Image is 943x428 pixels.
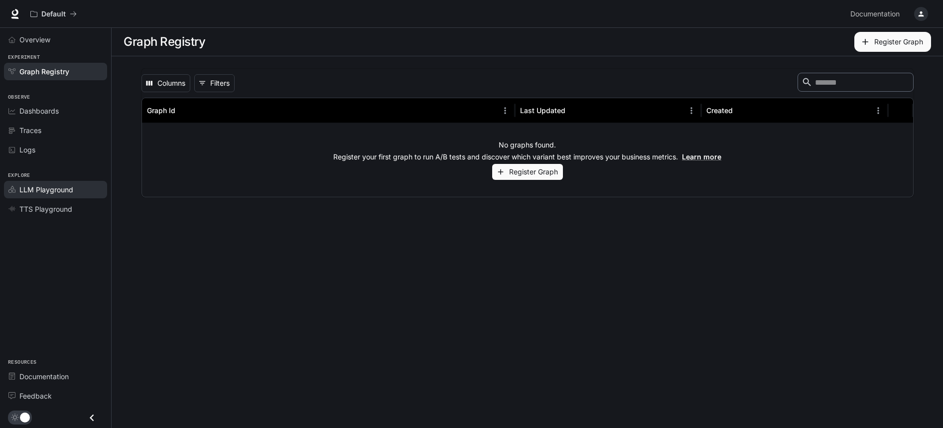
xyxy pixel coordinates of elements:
[20,412,30,423] span: Dark mode toggle
[4,387,107,405] a: Feedback
[850,8,900,20] span: Documentation
[706,106,733,115] div: Created
[19,34,50,45] span: Overview
[41,10,66,18] p: Default
[854,32,931,52] button: Register Graph
[4,181,107,198] a: LLM Playground
[734,103,749,118] button: Sort
[566,103,581,118] button: Sort
[520,106,565,115] div: Last Updated
[4,368,107,385] a: Documentation
[124,32,205,52] h1: Graph Registry
[19,204,72,214] span: TTS Playground
[81,408,103,428] button: Close drawer
[871,103,886,118] button: Menu
[499,140,556,150] p: No graphs found.
[19,66,69,77] span: Graph Registry
[4,141,107,158] a: Logs
[682,152,721,161] a: Learn more
[19,106,59,116] span: Dashboards
[19,184,73,195] span: LLM Playground
[194,74,235,92] button: Show filters
[4,200,107,218] a: TTS Playground
[498,103,513,118] button: Menu
[19,144,35,155] span: Logs
[798,73,914,94] div: Search
[147,106,175,115] div: Graph Id
[4,102,107,120] a: Dashboards
[684,103,699,118] button: Menu
[19,125,41,136] span: Traces
[4,122,107,139] a: Traces
[333,152,721,162] p: Register your first graph to run A/B tests and discover which variant best improves your business...
[4,63,107,80] a: Graph Registry
[19,391,52,401] span: Feedback
[19,371,69,382] span: Documentation
[26,4,81,24] button: All workspaces
[846,4,907,24] a: Documentation
[4,31,107,48] a: Overview
[141,74,190,92] button: Select columns
[176,103,191,118] button: Sort
[492,164,563,180] button: Register Graph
